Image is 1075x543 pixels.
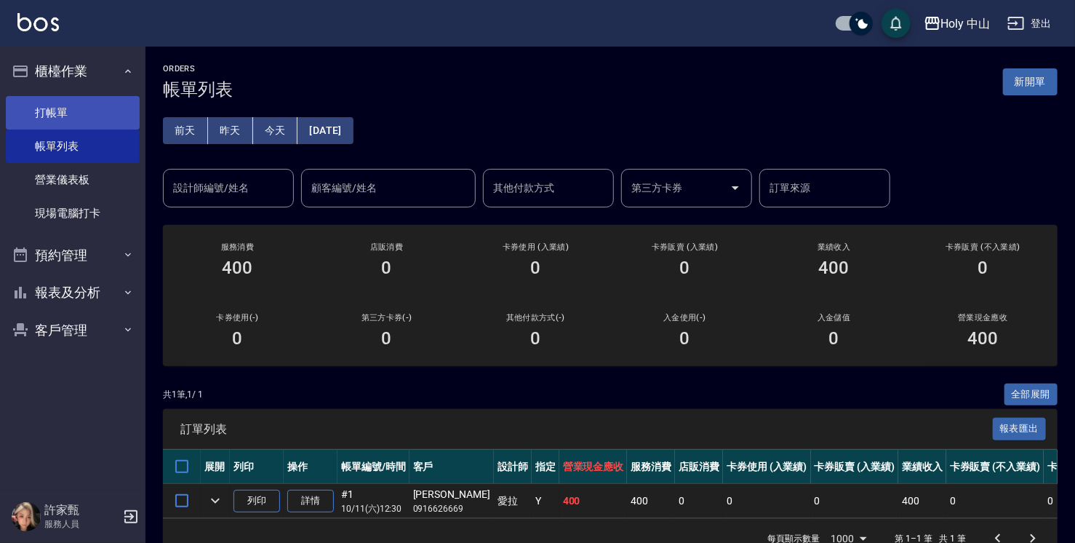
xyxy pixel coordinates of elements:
[382,328,392,349] h3: 0
[329,242,444,252] h2: 店販消費
[532,484,559,518] td: Y
[287,490,334,512] a: 詳情
[6,312,140,349] button: 客戶管理
[531,328,541,349] h3: 0
[811,484,899,518] td: 0
[6,197,140,230] a: 現場電腦打卡
[627,450,675,484] th: 服務消費
[494,450,532,484] th: 設計師
[559,450,628,484] th: 營業現金應收
[898,484,946,518] td: 400
[628,313,742,322] h2: 入金使用(-)
[163,79,233,100] h3: 帳單列表
[382,258,392,278] h3: 0
[680,258,690,278] h3: 0
[284,450,337,484] th: 操作
[204,490,226,512] button: expand row
[208,117,253,144] button: 昨天
[6,130,140,163] a: 帳單列表
[163,117,208,144] button: 前天
[723,450,811,484] th: 卡券使用 (入業績)
[946,450,1044,484] th: 卡券販賣 (不入業績)
[341,502,406,515] p: 10/11 (六) 12:30
[777,242,891,252] h2: 業績收入
[494,484,532,518] td: 愛拉
[6,274,140,312] button: 報表及分析
[163,388,203,401] p: 共 1 筆, 1 / 1
[337,484,409,518] td: #1
[723,484,811,518] td: 0
[532,450,559,484] th: 指定
[180,313,295,322] h2: 卡券使用(-)
[819,258,850,278] h3: 400
[12,502,41,531] img: Person
[628,242,742,252] h2: 卡券販賣 (入業績)
[44,518,119,531] p: 服務人員
[409,450,494,484] th: 客戶
[1002,10,1058,37] button: 登出
[163,64,233,74] h2: ORDERS
[926,242,1040,252] h2: 卡券販賣 (不入業績)
[978,258,988,278] h3: 0
[479,313,593,322] h2: 其他付款方式(-)
[337,450,409,484] th: 帳單編號/時間
[627,484,675,518] td: 400
[926,313,1040,322] h2: 營業現金應收
[993,421,1047,435] a: 報表匯出
[918,9,996,39] button: Holy 中山
[180,422,993,437] span: 訂單列表
[946,484,1044,518] td: 0
[680,328,690,349] h3: 0
[230,450,284,484] th: 列印
[898,450,946,484] th: 業績收入
[253,117,298,144] button: 今天
[882,9,911,38] button: save
[413,487,490,502] div: [PERSON_NAME]
[223,258,253,278] h3: 400
[968,328,999,349] h3: 400
[559,484,628,518] td: 400
[329,313,444,322] h2: 第三方卡券(-)
[941,15,991,33] div: Holy 中山
[724,176,747,199] button: Open
[675,484,723,518] td: 0
[6,52,140,90] button: 櫃檯作業
[479,242,593,252] h2: 卡券使用 (入業績)
[233,328,243,349] h3: 0
[233,490,280,512] button: 列印
[777,313,891,322] h2: 入金儲值
[17,13,59,31] img: Logo
[1003,74,1058,88] a: 新開單
[6,96,140,130] a: 打帳單
[6,237,140,274] button: 預約管理
[44,503,119,518] h5: 許家甄
[6,163,140,197] a: 營業儀表板
[811,450,899,484] th: 卡券販賣 (入業績)
[201,450,230,484] th: 展開
[675,450,723,484] th: 店販消費
[180,242,295,252] h3: 服務消費
[297,117,353,144] button: [DATE]
[993,418,1047,440] button: 報表匯出
[1003,68,1058,95] button: 新開單
[1004,384,1058,406] button: 全部展開
[531,258,541,278] h3: 0
[413,502,490,515] p: 0916626669
[829,328,839,349] h3: 0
